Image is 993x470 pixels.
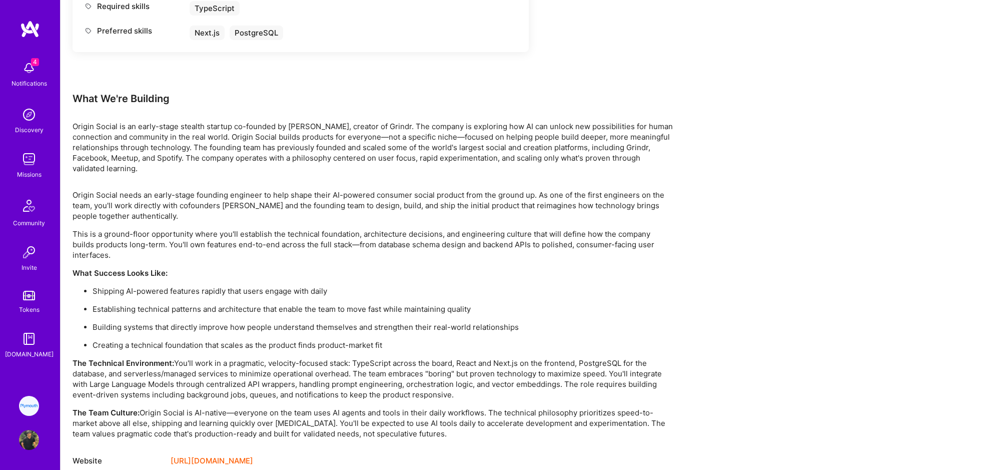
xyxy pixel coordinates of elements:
[19,58,39,78] img: bell
[85,1,185,12] div: Required skills
[5,349,54,359] div: [DOMAIN_NAME]
[73,121,673,174] p: Origin Social is an early-stage stealth startup co-founded by [PERSON_NAME], creator of Grindr. T...
[73,268,168,278] strong: What Success Looks Like:
[20,20,40,38] img: logo
[73,358,174,368] strong: The Technical Environment:
[17,396,42,416] a: Plymouth: Fullstack developer to help build a global mobility platform
[73,408,140,417] strong: The Team Culture:
[31,58,39,66] span: 4
[19,105,39,125] img: discovery
[230,26,283,40] div: PostgreSQL
[171,455,253,467] a: [URL][DOMAIN_NAME]
[15,125,44,135] div: Discovery
[19,430,39,450] img: User Avatar
[93,286,673,296] p: Shipping AI-powered features rapidly that users engage with daily
[93,322,673,332] p: Building systems that directly improve how people understand themselves and strengthen their real...
[85,27,92,35] i: icon Tag
[73,190,673,221] p: Origin Social needs an early-stage founding engineer to help shape their AI-powered consumer soci...
[190,26,225,40] div: Next.js
[73,407,673,439] p: Origin Social is AI-native—everyone on the team uses AI agents and tools in their daily workflows...
[23,291,35,300] img: tokens
[85,3,92,10] i: icon Tag
[19,329,39,349] img: guide book
[19,304,40,315] div: Tokens
[73,92,673,105] div: What We're Building
[13,218,45,228] div: Community
[19,242,39,262] img: Invite
[17,194,41,218] img: Community
[12,78,47,89] div: Notifications
[73,229,673,260] p: This is a ground-floor opportunity where you'll establish the technical foundation, architecture ...
[17,430,42,450] a: User Avatar
[93,340,673,350] p: Creating a technical foundation that scales as the product finds product-market fit
[73,455,163,467] div: Website
[73,358,673,400] p: You'll work in a pragmatic, velocity-focused stack: TypeScript across the board, React and Next.j...
[22,262,37,273] div: Invite
[19,396,39,416] img: Plymouth: Fullstack developer to help build a global mobility platform
[17,169,42,180] div: Missions
[85,26,185,36] div: Preferred skills
[19,149,39,169] img: teamwork
[190,1,240,16] div: TypeScript
[93,304,673,314] p: Establishing technical patterns and architecture that enable the team to move fast while maintain...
